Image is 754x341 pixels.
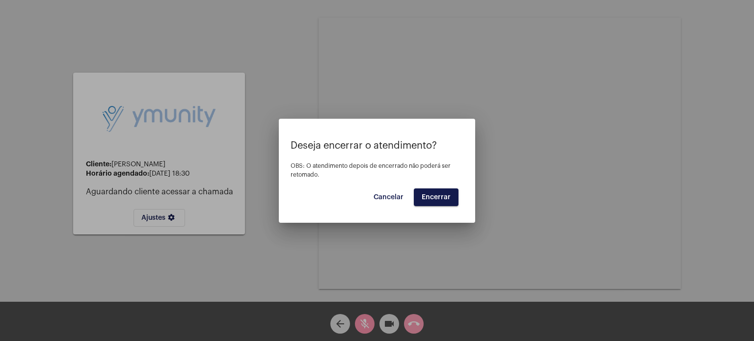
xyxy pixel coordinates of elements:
[291,140,463,151] p: Deseja encerrar o atendimento?
[291,163,451,178] span: OBS: O atendimento depois de encerrado não poderá ser retomado.
[422,194,451,201] span: Encerrar
[374,194,404,201] span: Cancelar
[414,188,458,206] button: Encerrar
[366,188,411,206] button: Cancelar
